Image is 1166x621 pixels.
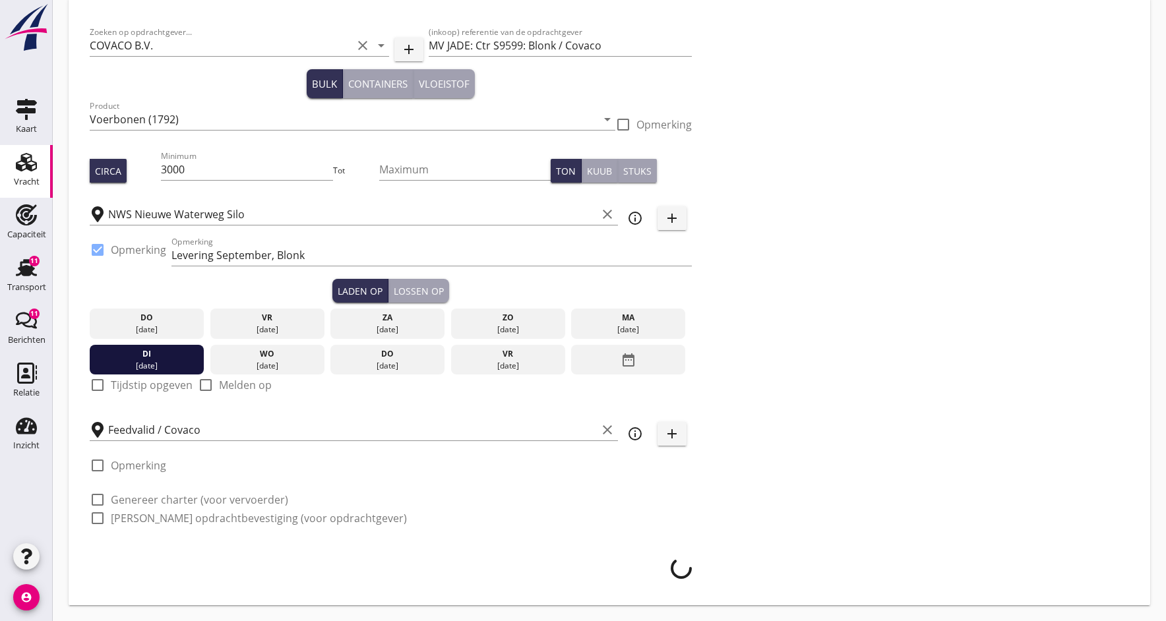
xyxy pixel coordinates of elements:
label: Melden op [219,378,272,392]
label: [PERSON_NAME] opdrachtbevestiging (voor opdrachtgever) [111,512,407,525]
div: Laden op [338,284,383,298]
div: Transport [7,283,46,291]
div: [DATE] [213,360,321,372]
div: Inzicht [13,441,40,450]
div: [DATE] [334,360,442,372]
div: Tot [333,165,379,177]
div: ma [574,312,683,324]
input: Zoeken op opdrachtgever... [90,35,352,56]
div: Bulk [312,76,337,92]
div: Vracht [14,177,40,186]
div: [DATE] [454,324,562,336]
div: Vloeistof [419,76,470,92]
button: Vloeistof [414,69,475,98]
div: 11 [29,309,40,319]
input: Laadplaats [108,204,597,225]
i: add [664,426,680,442]
div: 11 [29,256,40,266]
div: wo [213,348,321,360]
img: logo-small.a267ee39.svg [3,3,50,52]
div: zo [454,312,562,324]
div: Containers [348,76,408,92]
div: [DATE] [213,324,321,336]
i: info_outline [627,426,643,442]
button: Ton [551,159,582,183]
input: Maximum [379,159,551,180]
div: Ton [556,164,576,178]
label: Genereer charter (voor vervoerder) [111,493,288,506]
div: za [334,312,442,324]
label: Tijdstip opgeven [111,378,193,392]
div: do [93,312,201,324]
label: Opmerking [636,118,692,131]
i: date_range [621,348,636,372]
button: Bulk [307,69,343,98]
div: di [93,348,201,360]
div: [DATE] [334,324,442,336]
i: add [664,210,680,226]
input: Minimum [161,159,332,180]
div: [DATE] [93,360,201,372]
div: [DATE] [93,324,201,336]
i: clear [599,422,615,438]
button: Containers [343,69,414,98]
div: do [334,348,442,360]
input: (inkoop) referentie van de opdrachtgever [429,35,691,56]
div: Circa [95,164,121,178]
button: Lossen op [388,279,449,303]
button: Circa [90,159,127,183]
div: Capaciteit [7,230,46,239]
button: Laden op [332,279,388,303]
div: Kuub [587,164,612,178]
i: clear [355,38,371,53]
i: add [401,42,417,57]
i: arrow_drop_down [599,111,615,127]
i: account_circle [13,584,40,610]
label: Opmerking [111,459,166,472]
div: vr [213,312,321,324]
div: Lossen op [394,284,444,298]
input: Opmerking [171,245,692,266]
div: vr [454,348,562,360]
i: info_outline [627,210,643,226]
div: Berichten [8,336,46,344]
input: Losplaats [108,419,597,440]
button: Stuks [618,159,657,183]
button: Kuub [582,159,618,183]
label: Opmerking [111,243,166,256]
input: Product [90,109,597,130]
i: clear [599,206,615,222]
i: arrow_drop_down [373,38,389,53]
div: [DATE] [574,324,683,336]
div: Relatie [13,388,40,397]
div: Stuks [623,164,652,178]
div: Kaart [16,125,37,133]
div: [DATE] [454,360,562,372]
